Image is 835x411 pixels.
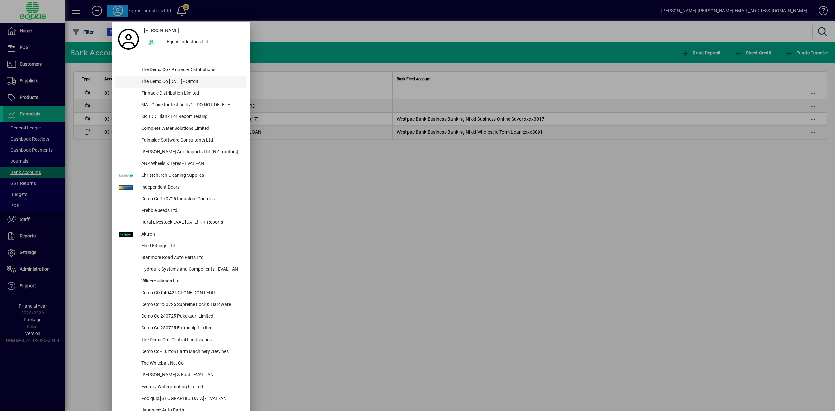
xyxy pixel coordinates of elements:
[136,217,247,229] div: Rural Livestock EVAL [DATE] KR_Reports
[136,229,247,240] div: Aktron
[136,323,247,334] div: Demo Co 250725 Farmquip Limited
[136,99,247,111] div: MA - Clone for testing b71 - DO NOT DELETE
[136,276,247,287] div: Wildcrosslands Ltd
[115,276,247,287] button: Wildcrosslands Ltd
[115,311,247,323] button: Demo Co 240725 Pukekauri Limited
[142,37,247,48] button: Equus Industries Ltd
[136,358,247,370] div: The Whitebait Net Co
[115,111,247,123] button: KR_IDD_Blank For Report Testing
[136,299,247,311] div: Demo Co 230725 Supreme Lock & Hardware
[136,158,247,170] div: ANZ Wheels & Tyres - EVAL -AN
[136,135,247,146] div: Palmside Software Consultants Ltd
[161,37,247,48] div: Equus Industries Ltd
[136,123,247,135] div: Complete Water Solutions Limited
[115,240,247,252] button: Fluid Fittings Ltd
[142,25,247,37] a: [PERSON_NAME]
[136,370,247,381] div: [PERSON_NAME] & East - EVAL - AN
[115,193,247,205] button: Demo Co 170725 Industrial Controls
[115,76,247,88] button: The Demo Co [DATE] - Ontoit
[136,346,247,358] div: Demo Co - Turton Farm Machinery /Devines
[136,264,247,276] div: Hydraulic Systems and Components - EVAL - AN
[115,370,247,381] button: [PERSON_NAME] & East - EVAL - AN
[115,334,247,346] button: The Demo Co - Central Landscapes
[136,182,247,193] div: Independent Doors
[136,334,247,346] div: The Demo Co - Central Landscapes
[136,252,247,264] div: Stanmore Road Auto Parts Ltd
[115,33,142,45] a: Profile
[136,76,247,88] div: The Demo Co [DATE] - Ontoit
[115,381,247,393] button: Everdry Waterproofing Limited
[115,182,247,193] button: Independent Doors
[136,88,247,99] div: Pinnacle Distribution Limited
[115,146,247,158] button: [PERSON_NAME] Agri-Imports Ltd (NZ Tractors)
[136,240,247,252] div: Fluid Fittings Ltd
[115,299,247,311] button: Demo Co 230725 Supreme Lock & Hardware
[136,170,247,182] div: Christchurch Cleaning Supplies
[144,27,179,34] span: [PERSON_NAME]
[115,135,247,146] button: Palmside Software Consultants Ltd
[115,393,247,405] button: Poolquip [GEOGRAPHIC_DATA] - EVAL -AN
[136,205,247,217] div: Prebble Seeds Ltd
[115,358,247,370] button: The Whitebait Net Co
[136,287,247,299] div: Demo CO 040425 CLONE DONT EDIT
[115,287,247,299] button: Demo CO 040425 CLONE DONT EDIT
[115,252,247,264] button: Stanmore Road Auto Parts Ltd
[115,323,247,334] button: Demo Co 250725 Farmquip Limited
[136,64,247,76] div: The Demo Co - Pinnacle Distributions
[136,193,247,205] div: Demo Co 170725 Industrial Controls
[115,264,247,276] button: Hydraulic Systems and Components - EVAL - AN
[136,311,247,323] div: Demo Co 240725 Pukekauri Limited
[115,346,247,358] button: Demo Co - Turton Farm Machinery /Devines
[115,205,247,217] button: Prebble Seeds Ltd
[115,64,247,76] button: The Demo Co - Pinnacle Distributions
[115,88,247,99] button: Pinnacle Distribution Limited
[115,229,247,240] button: Aktron
[136,381,247,393] div: Everdry Waterproofing Limited
[136,111,247,123] div: KR_IDD_Blank For Report Testing
[115,170,247,182] button: Christchurch Cleaning Supplies
[115,158,247,170] button: ANZ Wheels & Tyres - EVAL -AN
[136,393,247,405] div: Poolquip [GEOGRAPHIC_DATA] - EVAL -AN
[115,123,247,135] button: Complete Water Solutions Limited
[115,99,247,111] button: MA - Clone for testing b71 - DO NOT DELETE
[136,146,247,158] div: [PERSON_NAME] Agri-Imports Ltd (NZ Tractors)
[115,217,247,229] button: Rural Livestock EVAL [DATE] KR_Reports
